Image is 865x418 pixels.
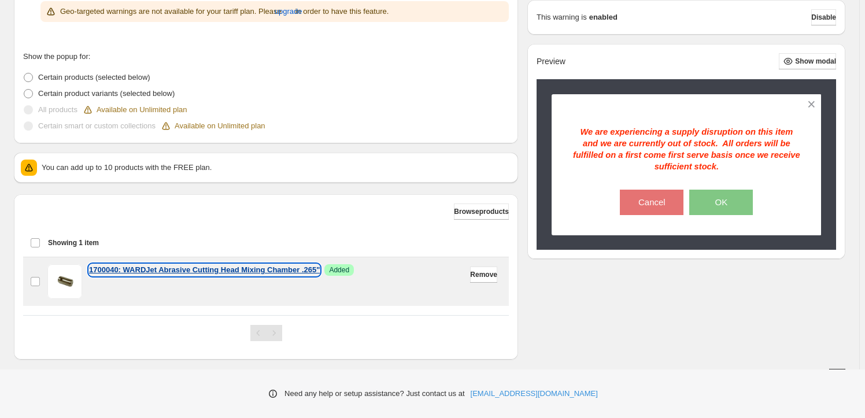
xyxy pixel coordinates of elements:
[537,12,587,23] p: This warning is
[454,204,509,220] button: Browseproducts
[620,190,683,215] button: Cancel
[47,264,82,299] img: 1700040: WARDJet Abrasive Cutting Head Mixing Chamber .265"
[329,265,349,275] span: Added
[38,120,156,132] p: Certain smart or custom collections
[589,12,618,23] strong: enabled
[42,162,511,173] p: You can add up to 10 products with the FREE plan.
[275,2,302,21] button: upgrade
[23,52,90,61] span: Show the popup for:
[795,57,836,66] span: Show modal
[470,267,497,283] button: Remove
[811,9,836,25] button: Disable
[779,53,836,69] button: Show modal
[829,369,845,385] button: Save
[573,127,800,171] span: We are experiencing a supply disruption on this item and we are currently out of stock. All order...
[89,264,320,276] a: 1700040: WARDJet Abrasive Cutting Head Mixing Chamber .265"
[60,6,389,17] p: Geo-targeted warnings are not available for your tariff plan. Please in order to have this feature.
[470,270,497,279] span: Remove
[38,73,150,82] span: Certain products (selected below)
[82,104,187,116] div: Available on Unlimited plan
[454,207,509,216] span: Browse products
[811,13,836,22] span: Disable
[537,57,565,66] h2: Preview
[471,388,598,399] a: [EMAIL_ADDRESS][DOMAIN_NAME]
[38,89,175,98] span: Certain product variants (selected below)
[275,6,302,17] span: upgrade
[160,120,265,132] div: Available on Unlimited plan
[689,190,753,215] button: OK
[250,325,282,341] nav: Pagination
[48,238,99,247] span: Showing 1 item
[38,104,77,116] p: All products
